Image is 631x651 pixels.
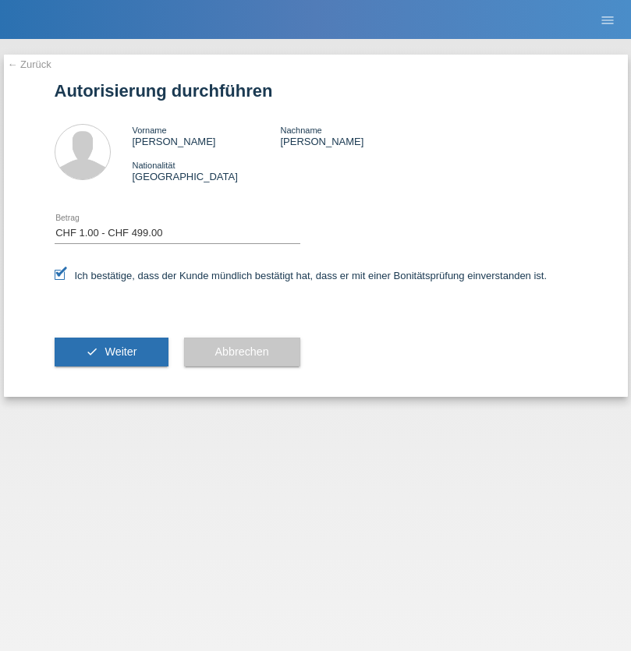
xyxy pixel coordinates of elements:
[105,345,136,358] span: Weiter
[8,58,51,70] a: ← Zurück
[133,126,167,135] span: Vorname
[133,159,281,182] div: [GEOGRAPHIC_DATA]
[280,124,428,147] div: [PERSON_NAME]
[592,15,623,24] a: menu
[600,12,615,28] i: menu
[133,124,281,147] div: [PERSON_NAME]
[55,81,577,101] h1: Autorisierung durchführen
[215,345,269,358] span: Abbrechen
[55,338,168,367] button: check Weiter
[184,338,300,367] button: Abbrechen
[55,270,548,281] label: Ich bestätige, dass der Kunde mündlich bestätigt hat, dass er mit einer Bonitätsprüfung einversta...
[133,161,175,170] span: Nationalität
[280,126,321,135] span: Nachname
[86,345,98,358] i: check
